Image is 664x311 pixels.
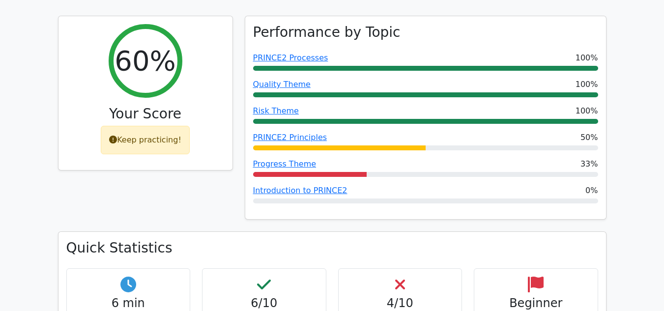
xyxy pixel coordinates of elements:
a: Risk Theme [253,106,299,115]
a: Quality Theme [253,80,311,89]
a: PRINCE2 Processes [253,53,328,62]
a: PRINCE2 Principles [253,133,327,142]
a: Introduction to PRINCE2 [253,186,347,195]
span: 100% [576,105,598,117]
span: 50% [580,132,598,143]
h2: 60% [115,44,175,77]
h4: 6 min [75,296,182,311]
a: Progress Theme [253,159,317,169]
h4: Beginner [482,296,590,311]
span: 0% [585,185,598,197]
div: Keep practicing! [101,126,190,154]
span: 100% [576,79,598,90]
h4: 6/10 [210,296,318,311]
h3: Quick Statistics [66,240,598,256]
span: 100% [576,52,598,64]
h3: Performance by Topic [253,24,401,41]
h3: Your Score [66,106,225,122]
h4: 4/10 [346,296,454,311]
span: 33% [580,158,598,170]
